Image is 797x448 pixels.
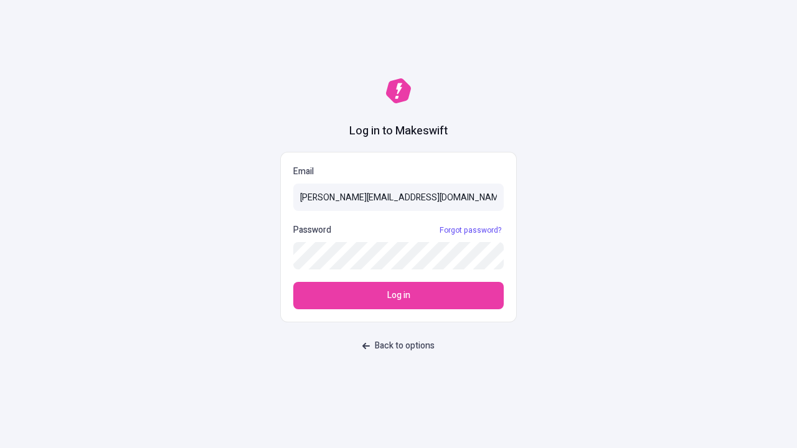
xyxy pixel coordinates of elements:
[349,123,448,139] h1: Log in to Makeswift
[293,223,331,237] p: Password
[437,225,504,235] a: Forgot password?
[387,289,410,302] span: Log in
[293,165,504,179] p: Email
[293,282,504,309] button: Log in
[293,184,504,211] input: Email
[355,335,442,357] button: Back to options
[375,339,435,353] span: Back to options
